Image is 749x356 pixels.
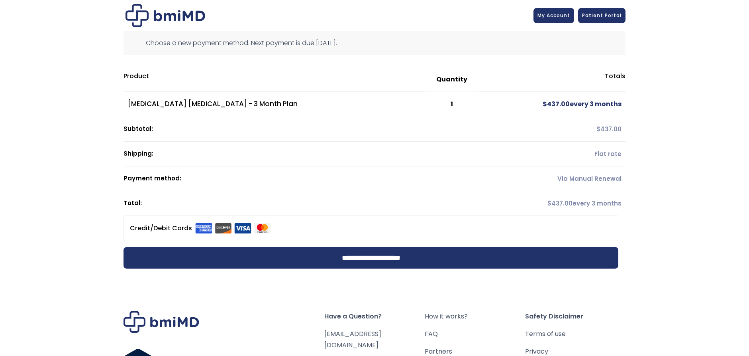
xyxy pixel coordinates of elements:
[543,99,547,109] span: $
[547,199,573,208] span: 437.00
[537,12,570,19] span: My Account
[124,31,625,55] div: Choose a new payment method. Next payment is due [DATE].
[195,223,212,233] img: Amex
[215,223,232,233] img: Discover
[582,12,622,19] span: Patient Portal
[425,91,478,117] td: 1
[425,68,478,91] th: Quantity
[478,166,625,191] td: Via Manual Renewal
[130,222,271,235] label: Credit/Debit Cards
[234,223,251,233] img: Visa
[543,99,570,109] span: 437.00
[525,328,625,340] a: Terms of use
[125,4,205,27] img: Checkout
[124,166,478,191] th: Payment method:
[124,311,199,333] img: Brand Logo
[124,191,478,216] th: Total:
[324,329,381,350] a: [EMAIL_ADDRESS][DOMAIN_NAME]
[525,311,625,322] span: Safety Disclaimer
[124,117,478,142] th: Subtotal:
[478,91,625,117] td: every 3 months
[254,223,271,233] img: Mastercard
[533,8,574,23] a: My Account
[596,125,600,133] span: $
[547,199,551,208] span: $
[478,68,625,91] th: Totals
[578,8,625,23] a: Patient Portal
[596,125,622,133] span: 437.00
[478,142,625,166] td: Flat rate
[478,191,625,216] td: every 3 months
[324,311,425,322] span: Have a Question?
[124,91,425,117] td: [MEDICAL_DATA] [MEDICAL_DATA] - 3 Month Plan
[425,311,525,322] a: How it works?
[425,328,525,340] a: FAQ
[124,68,425,91] th: Product
[124,142,478,166] th: Shipping:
